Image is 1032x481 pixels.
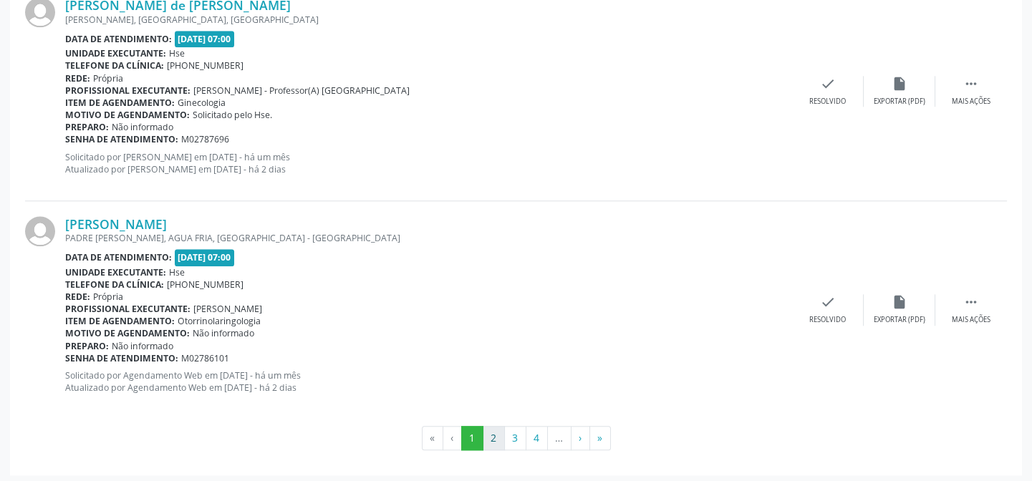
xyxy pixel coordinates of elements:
[65,251,172,263] b: Data de atendimento:
[820,294,836,310] i: check
[874,315,925,325] div: Exportar (PDF)
[809,315,846,325] div: Resolvido
[181,133,229,145] span: M02787696
[65,14,792,26] div: [PERSON_NAME], [GEOGRAPHIC_DATA], [GEOGRAPHIC_DATA]
[65,33,172,45] b: Data de atendimento:
[112,340,173,352] span: Não informado
[65,291,90,303] b: Rede:
[25,216,55,246] img: img
[892,76,907,92] i: insert_drive_file
[589,426,611,450] button: Go to last page
[175,31,235,47] span: [DATE] 07:00
[169,266,185,278] span: Hse
[65,369,792,394] p: Solicitado por Agendamento Web em [DATE] - há um mês Atualizado por Agendamento Web em [DATE] - h...
[65,315,175,327] b: Item de agendamento:
[167,59,243,72] span: [PHONE_NUMBER]
[65,109,190,121] b: Motivo de agendamento:
[65,266,166,278] b: Unidade executante:
[178,315,261,327] span: Otorrinolaringologia
[65,97,175,109] b: Item de agendamento:
[461,426,483,450] button: Go to page 1
[65,216,167,232] a: [PERSON_NAME]
[571,426,590,450] button: Go to next page
[809,97,846,107] div: Resolvido
[526,426,548,450] button: Go to page 4
[65,303,191,315] b: Profissional executante:
[193,109,272,121] span: Solicitado pelo Hse.
[65,59,164,72] b: Telefone da clínica:
[65,232,792,244] div: PADRE [PERSON_NAME], AGUA FRIA, [GEOGRAPHIC_DATA] - [GEOGRAPHIC_DATA]
[65,133,178,145] b: Senha de atendimento:
[65,352,178,364] b: Senha de atendimento:
[112,121,173,133] span: Não informado
[892,294,907,310] i: insert_drive_file
[483,426,505,450] button: Go to page 2
[169,47,185,59] span: Hse
[175,249,235,266] span: [DATE] 07:00
[952,97,990,107] div: Mais ações
[65,151,792,175] p: Solicitado por [PERSON_NAME] em [DATE] - há um mês Atualizado por [PERSON_NAME] em [DATE] - há 2 ...
[65,121,109,133] b: Preparo:
[193,303,262,315] span: [PERSON_NAME]
[65,327,190,339] b: Motivo de agendamento:
[820,76,836,92] i: check
[193,84,410,97] span: [PERSON_NAME] - Professor(A) [GEOGRAPHIC_DATA]
[874,97,925,107] div: Exportar (PDF)
[181,352,229,364] span: M02786101
[65,340,109,352] b: Preparo:
[65,84,191,97] b: Profissional executante:
[65,47,166,59] b: Unidade executante:
[952,315,990,325] div: Mais ações
[93,72,123,84] span: Própria
[193,327,254,339] span: Não informado
[93,291,123,303] span: Própria
[963,294,979,310] i: 
[504,426,526,450] button: Go to page 3
[963,76,979,92] i: 
[167,278,243,291] span: [PHONE_NUMBER]
[178,97,226,109] span: Ginecologia
[25,426,1007,450] ul: Pagination
[65,278,164,291] b: Telefone da clínica:
[65,72,90,84] b: Rede:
